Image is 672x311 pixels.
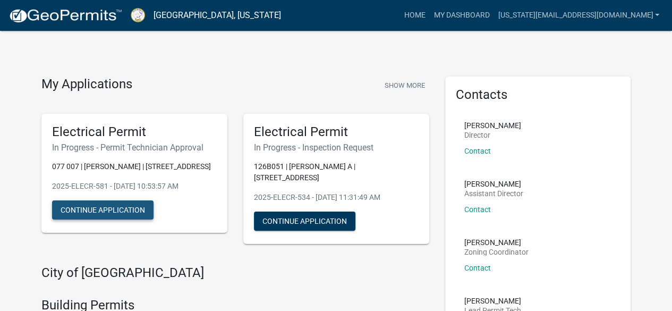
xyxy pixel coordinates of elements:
[52,181,217,192] p: 2025-ELECR-581 - [DATE] 10:53:57 AM
[254,212,355,231] button: Continue Application
[131,8,145,22] img: Putnam County, Georgia
[464,264,491,272] a: Contact
[254,142,419,153] h6: In Progress - Inspection Request
[399,5,429,26] a: Home
[464,239,529,246] p: [PERSON_NAME]
[464,205,491,214] a: Contact
[429,5,494,26] a: My Dashboard
[41,77,132,93] h4: My Applications
[52,142,217,153] h6: In Progress - Permit Technician Approval
[456,87,620,103] h5: Contacts
[464,147,491,155] a: Contact
[464,297,521,305] p: [PERSON_NAME]
[254,161,419,183] p: 126B051 | [PERSON_NAME] A | [STREET_ADDRESS]
[494,5,664,26] a: [US_STATE][EMAIL_ADDRESS][DOMAIN_NAME]
[41,265,429,281] h4: City of [GEOGRAPHIC_DATA]
[52,200,154,220] button: Continue Application
[380,77,429,94] button: Show More
[464,190,523,197] p: Assistant Director
[464,180,523,188] p: [PERSON_NAME]
[254,192,419,203] p: 2025-ELECR-534 - [DATE] 11:31:49 AM
[154,6,281,24] a: [GEOGRAPHIC_DATA], [US_STATE]
[52,161,217,172] p: 077 007 | [PERSON_NAME] | [STREET_ADDRESS]
[464,131,521,139] p: Director
[464,248,529,256] p: Zoning Coordinator
[52,124,217,140] h5: Electrical Permit
[464,122,521,129] p: [PERSON_NAME]
[254,124,419,140] h5: Electrical Permit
